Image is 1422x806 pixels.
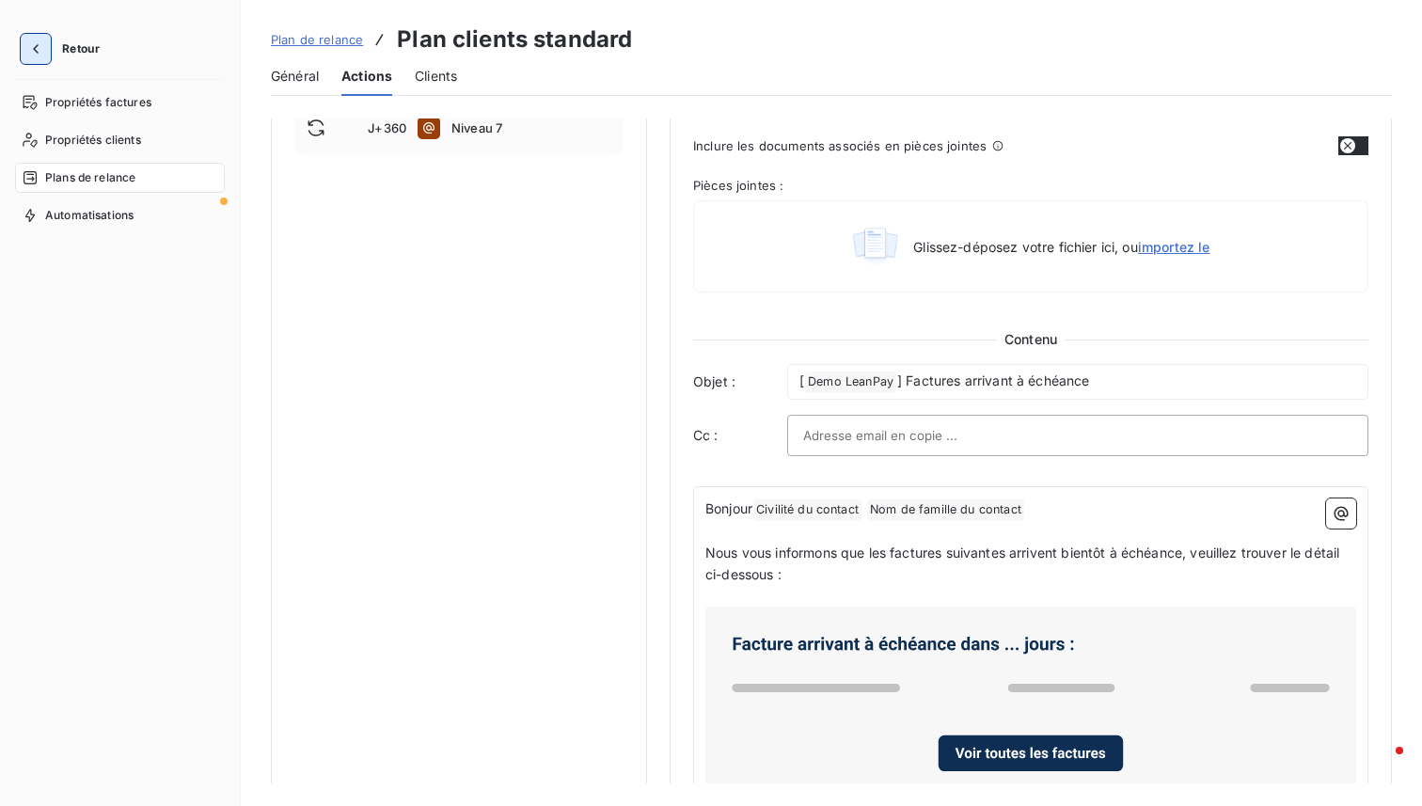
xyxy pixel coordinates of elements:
[45,132,141,149] span: Propriétés clients
[15,87,225,118] a: Propriétés factures
[693,372,787,391] span: Objet :
[693,138,987,153] span: Inclure les documents associés en pièces jointes
[913,239,1209,255] span: Glissez-déposez votre fichier ici, ou
[45,94,151,111] span: Propriétés factures
[45,169,135,186] span: Plans de relance
[867,499,1024,521] span: Nom de famille du contact
[803,421,1005,450] input: Adresse email en copie ...
[799,372,804,388] span: [
[693,178,1368,193] span: Pièces jointes :
[997,330,1065,349] span: Contenu
[62,43,100,55] span: Retour
[271,67,319,86] span: Général
[271,32,363,47] span: Plan de relance
[45,207,134,224] span: Automatisations
[1138,239,1210,255] span: importez le
[415,67,457,86] span: Clients
[705,500,752,516] span: Bonjour
[15,34,115,64] button: Retour
[693,426,787,445] label: Cc :
[1358,742,1403,787] iframe: Intercom live chat
[15,163,225,193] a: Plans de relance
[897,372,1090,388] span: ] Factures arrivant à échéance
[15,125,225,155] a: Propriétés clients
[705,545,1343,582] span: Nous vous informons que les factures suivantes arrivent bientôt à échéance, veuillez trouver le d...
[451,120,611,135] span: Niveau 7
[341,67,392,86] span: Actions
[271,30,363,49] a: Plan de relance
[852,224,899,269] img: illustration
[753,499,861,521] span: Civilité du contact
[397,23,632,56] h3: Plan clients standard
[15,200,225,230] a: Automatisations
[368,120,406,135] span: J+360
[805,371,896,393] span: Demo LeanPay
